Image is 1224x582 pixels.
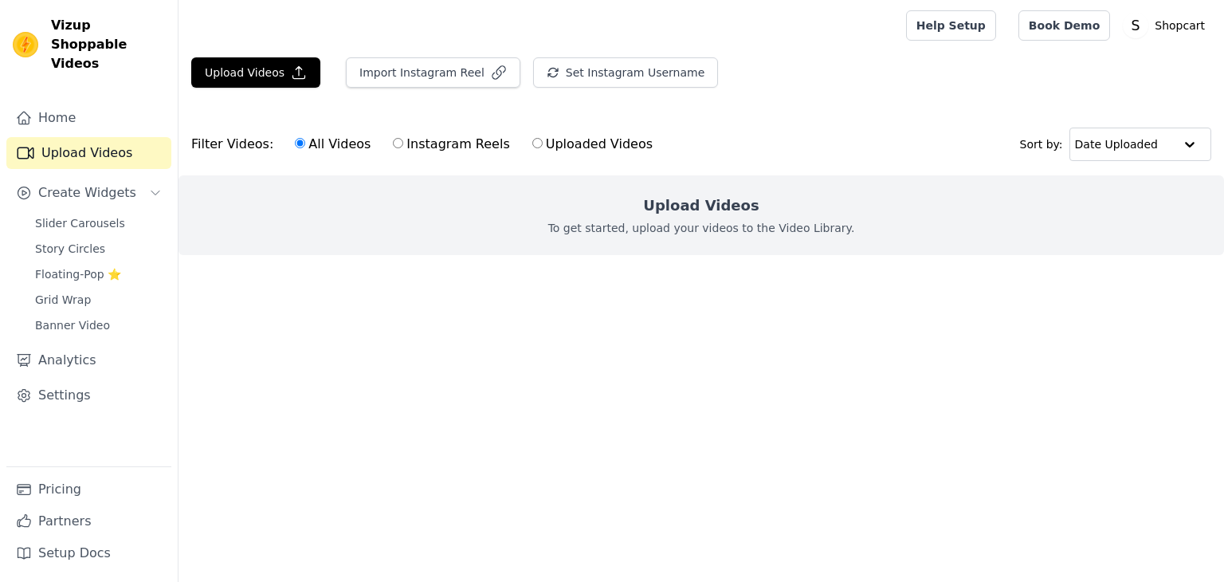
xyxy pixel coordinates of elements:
[51,16,165,73] span: Vizup Shoppable Videos
[6,344,171,376] a: Analytics
[35,241,105,257] span: Story Circles
[294,134,371,155] label: All Videos
[295,138,305,148] input: All Videos
[532,138,543,148] input: Uploaded Videos
[6,102,171,134] a: Home
[1020,128,1212,161] div: Sort by:
[38,183,136,203] span: Create Widgets
[6,505,171,537] a: Partners
[548,220,855,236] p: To get started, upload your videos to the Video Library.
[35,266,121,282] span: Floating-Pop ⭐
[25,212,171,234] a: Slider Carousels
[6,537,171,569] a: Setup Docs
[533,57,718,88] button: Set Instagram Username
[191,126,661,163] div: Filter Videos:
[25,263,171,285] a: Floating-Pop ⭐
[191,57,320,88] button: Upload Videos
[1018,10,1110,41] a: Book Demo
[1148,11,1211,40] p: Shopcart
[6,177,171,209] button: Create Widgets
[35,215,125,231] span: Slider Carousels
[25,289,171,311] a: Grid Wrap
[13,32,38,57] img: Vizup
[346,57,520,88] button: Import Instagram Reel
[532,134,653,155] label: Uploaded Videos
[35,317,110,333] span: Banner Video
[6,379,171,411] a: Settings
[1132,18,1140,33] text: S
[6,474,171,505] a: Pricing
[1123,11,1211,40] button: S Shopcart
[393,138,403,148] input: Instagram Reels
[25,314,171,336] a: Banner Video
[25,238,171,260] a: Story Circles
[906,10,996,41] a: Help Setup
[392,134,510,155] label: Instagram Reels
[643,195,759,217] h2: Upload Videos
[35,292,91,308] span: Grid Wrap
[6,137,171,169] a: Upload Videos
